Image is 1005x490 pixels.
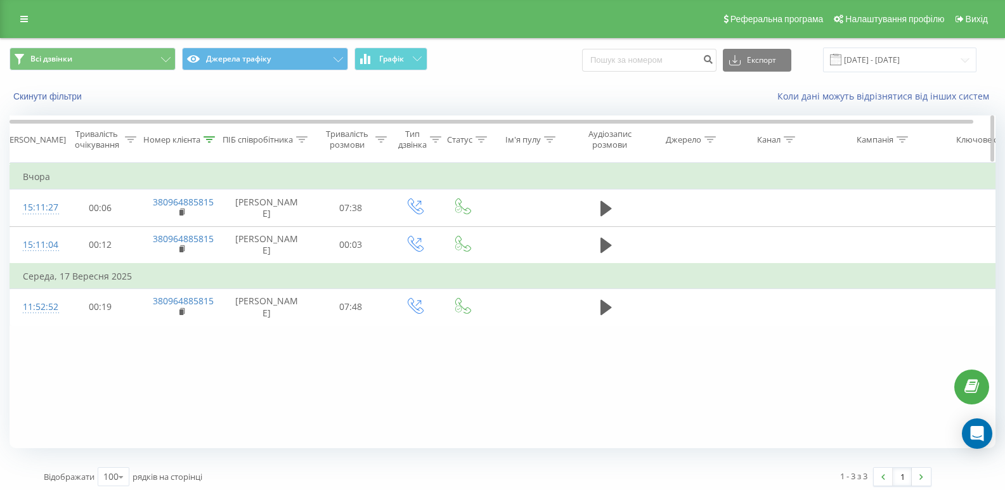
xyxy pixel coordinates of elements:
div: 11:52:52 [23,295,48,319]
div: Статус [447,134,472,145]
a: 380964885815 [153,196,214,208]
a: Коли дані можуть відрізнятися вiд інших систем [777,90,995,102]
button: Скинути фільтри [10,91,88,102]
button: Графік [354,48,427,70]
div: ПІБ співробітника [223,134,293,145]
td: 00:12 [61,226,140,264]
div: Джерело [666,134,701,145]
div: Номер клієнта [143,134,200,145]
span: Відображати [44,471,94,482]
div: Ім'я пулу [505,134,541,145]
div: Кампанія [857,134,893,145]
div: Тривалість розмови [322,129,372,150]
td: [PERSON_NAME] [223,288,311,325]
td: 07:48 [311,288,391,325]
a: 380964885815 [153,295,214,307]
div: Канал [757,134,781,145]
span: Вихід [966,14,988,24]
button: Експорт [723,49,791,72]
div: Тип дзвінка [398,129,427,150]
a: 380964885815 [153,233,214,245]
td: [PERSON_NAME] [223,226,311,264]
button: Всі дзвінки [10,48,176,70]
div: 100 [103,470,119,483]
td: 00:06 [61,190,140,226]
span: Налаштування профілю [845,14,944,24]
span: Всі дзвінки [30,54,72,64]
div: Тривалість очікування [72,129,122,150]
span: рядків на сторінці [133,471,202,482]
div: 15:11:27 [23,195,48,220]
span: Реферальна програма [730,14,824,24]
span: Графік [379,55,404,63]
div: Open Intercom Messenger [962,418,992,449]
td: 00:19 [61,288,140,325]
td: 00:03 [311,226,391,264]
div: 1 - 3 з 3 [840,470,867,482]
td: 07:38 [311,190,391,226]
div: 15:11:04 [23,233,48,257]
td: [PERSON_NAME] [223,190,311,226]
a: 1 [893,468,912,486]
div: [PERSON_NAME] [2,134,66,145]
input: Пошук за номером [582,49,716,72]
button: Джерела трафіку [182,48,348,70]
div: Аудіозапис розмови [579,129,640,150]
